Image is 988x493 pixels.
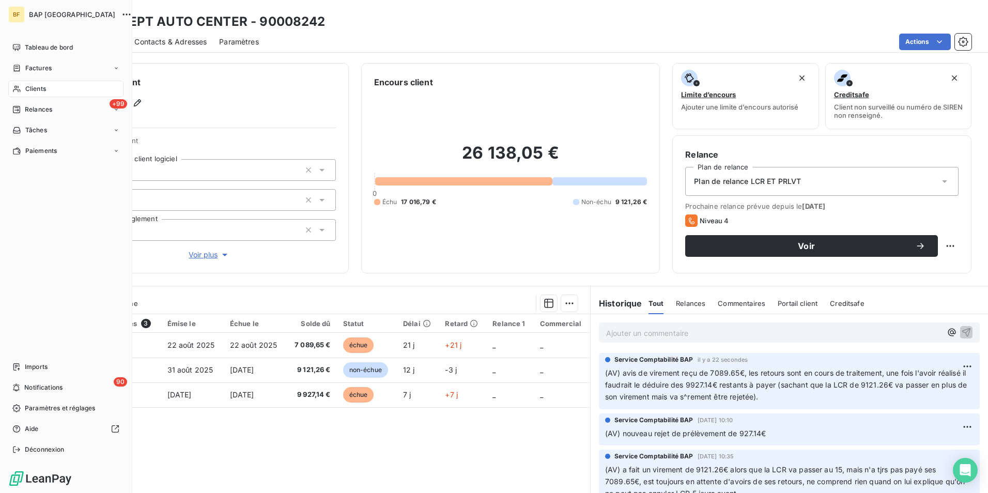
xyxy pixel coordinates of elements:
[685,148,959,161] h6: Relance
[83,249,336,260] button: Voir plus
[8,6,25,23] div: BF
[24,383,63,392] span: Notifications
[219,37,259,47] span: Paramètres
[403,341,415,349] span: 21 j
[492,365,496,374] span: _
[343,362,388,378] span: non-échue
[29,10,115,19] span: BAP [GEOGRAPHIC_DATA]
[540,341,543,349] span: _
[25,126,47,135] span: Tâches
[685,202,959,210] span: Prochaine relance prévue depuis le
[614,452,693,461] span: Service Comptabilité BAP
[25,43,73,52] span: Tableau de bord
[25,84,46,94] span: Clients
[230,365,254,374] span: [DATE]
[167,341,215,349] span: 22 août 2025
[373,189,377,197] span: 0
[292,390,331,400] span: 9 927,14 €
[698,453,734,459] span: [DATE] 10:35
[614,355,693,364] span: Service Comptabilité BAP
[343,319,391,328] div: Statut
[614,415,693,425] span: Service Comptabilité BAP
[445,341,461,349] span: +21 j
[681,103,798,111] span: Ajouter une limite d’encours autorisé
[8,470,72,487] img: Logo LeanPay
[540,365,543,374] span: _
[834,103,963,119] span: Client non surveillé ou numéro de SIREN non renseigné.
[25,105,52,114] span: Relances
[700,217,729,225] span: Niveau 4
[605,429,766,438] span: (AV) nouveau rejet de prélèvement de 927.14€
[676,299,705,307] span: Relances
[681,90,736,99] span: Limite d’encours
[698,242,915,250] span: Voir
[141,319,150,328] span: 3
[591,297,642,310] h6: Historique
[615,197,647,207] span: 9 121,26 €
[540,319,584,328] div: Commercial
[445,319,480,328] div: Retard
[834,90,869,99] span: Creditsafe
[25,404,95,413] span: Paramètres et réglages
[382,197,397,207] span: Échu
[374,76,433,88] h6: Encours client
[343,387,374,403] span: échue
[83,136,336,151] span: Propriétés Client
[374,143,647,174] h2: 26 138,05 €
[672,63,819,129] button: Limite d’encoursAjouter une limite d’encours autorisé
[167,319,218,328] div: Émise le
[343,337,374,353] span: échue
[403,390,411,399] span: 7 j
[445,390,458,399] span: +7 j
[953,458,978,483] div: Open Intercom Messenger
[167,390,192,399] span: [DATE]
[825,63,971,129] button: CreditsafeClient non surveillé ou numéro de SIREN non renseigné.
[25,64,52,73] span: Factures
[25,146,57,156] span: Paiements
[401,197,436,207] span: 17 016,79 €
[167,365,213,374] span: 31 août 2025
[698,357,748,363] span: il y a 22 secondes
[649,299,664,307] span: Tout
[492,341,496,349] span: _
[540,390,543,399] span: _
[778,299,817,307] span: Portail client
[403,365,415,374] span: 12 j
[230,390,254,399] span: [DATE]
[445,365,457,374] span: -3 j
[694,176,801,187] span: Plan de relance LCR ET PRLVT
[492,390,496,399] span: _
[114,377,127,387] span: 90
[718,299,765,307] span: Commentaires
[581,197,611,207] span: Non-échu
[8,421,124,437] a: Aide
[63,76,336,88] h6: Informations client
[492,319,527,328] div: Relance 1
[230,319,280,328] div: Échue le
[802,202,825,210] span: [DATE]
[292,340,331,350] span: 7 089,65 €
[403,319,433,328] div: Délai
[25,445,65,454] span: Déconnexion
[189,250,230,260] span: Voir plus
[134,37,207,47] span: Contacts & Adresses
[899,34,951,50] button: Actions
[698,417,733,423] span: [DATE] 10:10
[685,235,938,257] button: Voir
[91,12,326,31] h3: CONCEPT AUTO CENTER - 90008242
[292,365,331,375] span: 9 121,26 €
[230,341,277,349] span: 22 août 2025
[110,99,127,109] span: +99
[292,319,331,328] div: Solde dû
[25,424,39,434] span: Aide
[25,362,48,372] span: Imports
[605,368,969,401] span: (AV) avis de virement reçu de 7089.65€, les retours sont en cours de traitement, une fois l'avoir...
[830,299,865,307] span: Creditsafe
